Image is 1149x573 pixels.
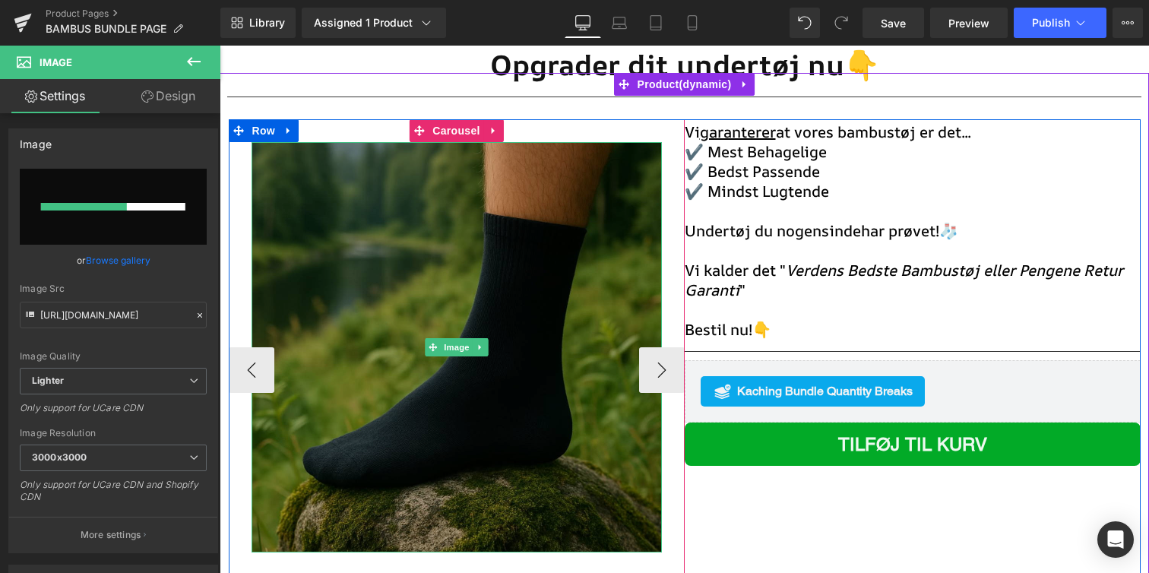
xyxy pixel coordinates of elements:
div: Assigned 1 Product [314,15,434,30]
div: Only support for UCare CDN [20,402,207,424]
a: Tablet [638,8,674,38]
a: Design [113,79,223,113]
span: Undertøj du nogensinde [465,175,641,195]
button: Redo [826,8,856,38]
a: Browse gallery [86,247,150,274]
span: Vi at vores bambustøj er det... [465,76,752,97]
a: Preview [930,8,1008,38]
button: Tilføj til kurv [465,377,921,420]
span: Row [29,74,59,97]
span: Publish [1032,17,1070,29]
u: garanterer [480,76,556,97]
span: har prøvet!🧦 [641,175,739,195]
input: Link [20,302,207,328]
button: Undo [790,8,820,38]
span: Image [40,56,72,68]
span: ✔️ Mest Behagelige [465,96,607,116]
div: Only support for UCare CDN and Shopify CDN [20,479,207,513]
div: Image Quality [20,351,207,362]
a: Expand / Collapse [515,27,535,50]
span: Bestil nu!👇 [465,274,552,294]
span: ✔️ Bedst Passende [465,116,600,136]
a: Expand / Collapse [264,74,284,97]
div: Image Src [20,283,207,294]
span: Product [414,27,516,50]
span: Carousel [209,74,264,97]
a: Expand / Collapse [252,293,268,311]
div: or [20,252,207,268]
a: Product Pages [46,8,220,20]
span: BAMBUS BUNDLE PAGE [46,23,166,35]
span: Tilføj til kurv [619,388,768,409]
span: Preview [948,15,989,31]
span: ✔️ Mindst Lugtende [465,135,609,156]
b: Lighter [32,375,64,386]
a: Expand / Collapse [59,74,79,97]
a: New Library [220,8,296,38]
button: More settings [9,517,217,552]
button: Publish [1014,8,1106,38]
b: 3000x3000 [32,451,87,463]
a: Mobile [674,8,711,38]
span: Kaching Bundle Quantity Breaks [518,337,693,355]
span: Vi kalder det " " [465,214,904,255]
span: Library [249,16,285,30]
a: Desktop [565,8,601,38]
span: Image [221,293,253,311]
span: Save [881,15,906,31]
a: Laptop [601,8,638,38]
i: Verdens Bedste Bambustøj eller Pengene Retur Garanti [465,214,904,255]
div: Image [20,129,52,150]
p: More settings [81,528,141,542]
button: More [1113,8,1143,38]
div: Image Resolution [20,428,207,438]
div: Open Intercom Messenger [1097,521,1134,558]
